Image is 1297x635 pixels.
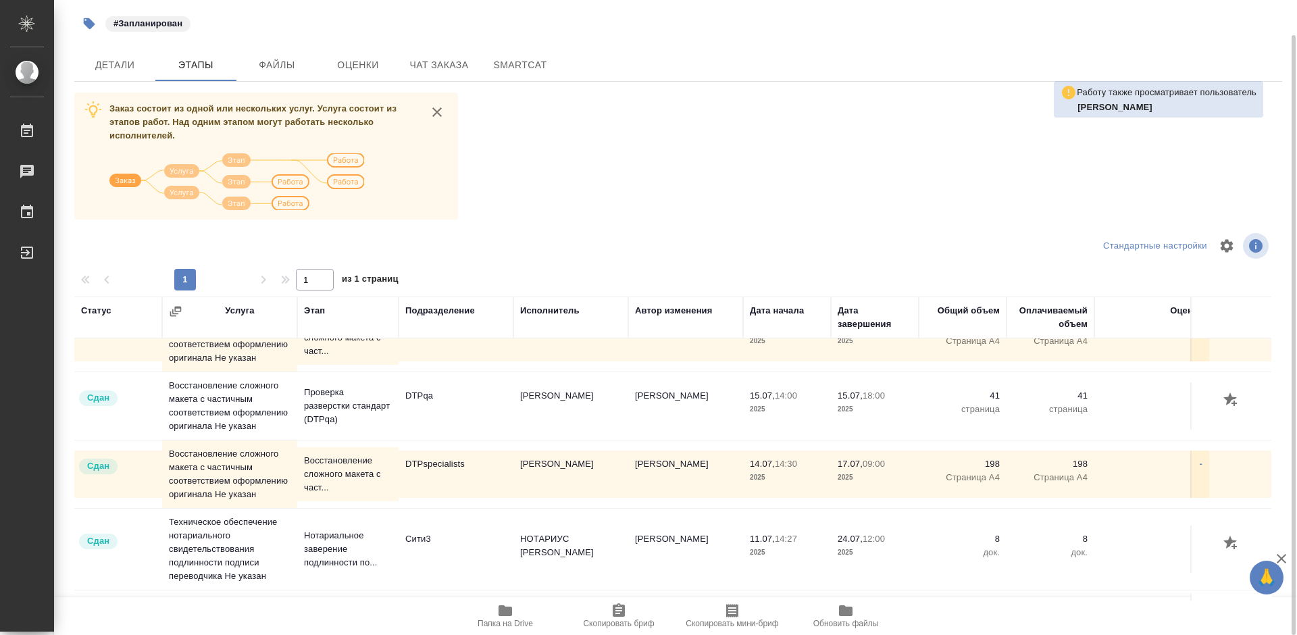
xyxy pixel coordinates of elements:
[750,459,775,469] p: 14.07,
[750,471,824,484] p: 2025
[304,386,392,426] p: Проверка разверстки стандарт (DTPqa)
[686,619,778,628] span: Скопировать мини-бриф
[775,534,797,544] p: 14:27
[1013,471,1088,484] p: Страница А4
[1170,304,1202,317] div: Оценка
[162,509,297,590] td: Техническое обеспечение нотариального свидетельствования подлинности подписи переводчика Не указан
[628,382,743,430] td: [PERSON_NAME]
[1077,101,1256,114] p: Заборова Александра
[775,459,797,469] p: 14:30
[225,304,254,317] div: Услуга
[583,619,654,628] span: Скопировать бриф
[87,534,109,548] p: Сдан
[1013,304,1088,331] div: Оплачиваемый объем
[399,451,513,498] td: DTPspecialists
[925,471,1000,484] p: Страница А4
[925,532,1000,546] p: 8
[1255,563,1278,592] span: 🙏
[113,17,182,30] p: #Запланирован
[109,103,397,141] span: Заказ состоит из одной или нескольких услуг. Услуга состоит из этапов работ. Над одним этапом мог...
[925,457,1000,471] p: 198
[938,304,1000,317] div: Общий объем
[789,597,902,635] button: Обновить файлы
[813,619,879,628] span: Обновить файлы
[407,57,472,74] span: Чат заказа
[750,304,804,317] div: Дата начала
[1013,334,1088,348] p: Страница А4
[838,546,912,559] p: 2025
[1013,546,1088,559] p: док.
[750,390,775,401] p: 15.07,
[81,304,111,317] div: Статус
[775,390,797,401] p: 14:00
[1013,403,1088,416] p: страница
[750,403,824,416] p: 2025
[478,619,533,628] span: Папка на Drive
[304,454,392,494] p: Восстановление сложного макета с част...
[342,271,399,290] span: из 1 страниц
[838,334,912,348] p: 2025
[1243,233,1271,259] span: Посмотреть информацию
[399,526,513,573] td: Сити3
[1077,86,1256,99] p: Работу также просматривает пользователь
[304,304,325,317] div: Этап
[74,9,104,39] button: Добавить тэг
[304,529,392,569] p: Нотариальное заверение подлинности по...
[399,382,513,430] td: DTPqa
[1211,230,1243,262] span: Настроить таблицу
[628,526,743,573] td: [PERSON_NAME]
[1100,236,1211,257] div: split button
[87,459,109,473] p: Сдан
[513,451,628,498] td: [PERSON_NAME]
[326,57,390,74] span: Оценки
[863,390,885,401] p: 18:00
[513,382,628,430] td: [PERSON_NAME]
[863,534,885,544] p: 12:00
[562,597,676,635] button: Скопировать бриф
[87,391,109,405] p: Сдан
[676,597,789,635] button: Скопировать мини-бриф
[838,390,863,401] p: 15.07,
[838,459,863,469] p: 17.07,
[163,57,228,74] span: Этапы
[449,597,562,635] button: Папка на Drive
[838,304,912,331] div: Дата завершения
[520,304,580,317] div: Исполнитель
[1013,389,1088,403] p: 41
[1013,532,1088,546] p: 8
[1220,389,1243,412] button: Добавить оценку
[1220,532,1243,555] button: Добавить оценку
[750,534,775,544] p: 11.07,
[162,440,297,508] td: Восстановление сложного макета с частичным соответствием оформлению оригинала Не указан
[838,534,863,544] p: 24.07,
[925,546,1000,559] p: док.
[925,334,1000,348] p: Страница А4
[104,17,192,28] span: Запланирован
[513,526,628,573] td: НОТАРИУС [PERSON_NAME]
[245,57,309,74] span: Файлы
[628,451,743,498] td: [PERSON_NAME]
[925,389,1000,403] p: 41
[925,403,1000,416] p: страница
[635,304,712,317] div: Автор изменения
[1250,561,1283,594] button: 🙏
[162,372,297,440] td: Восстановление сложного макета с частичным соответствием оформлению оригинала Не указан
[1013,457,1088,471] p: 198
[82,57,147,74] span: Детали
[427,102,447,122] button: close
[1077,102,1152,112] b: [PERSON_NAME]
[750,546,824,559] p: 2025
[838,471,912,484] p: 2025
[750,334,824,348] p: 2025
[169,305,182,318] button: Сгруппировать
[838,403,912,416] p: 2025
[405,304,475,317] div: Подразделение
[488,57,553,74] span: SmartCat
[863,459,885,469] p: 09:00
